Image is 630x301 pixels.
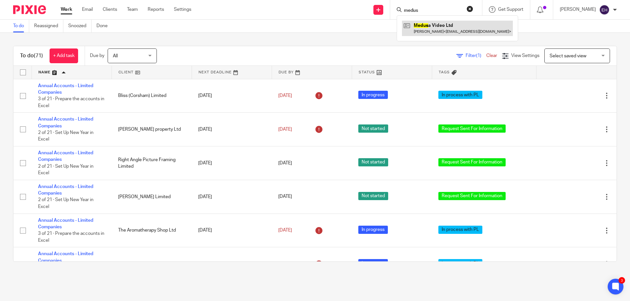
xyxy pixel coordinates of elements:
[112,214,192,247] td: The Aromatherapy Shop Ltd
[403,8,462,14] input: Search
[438,91,482,99] span: In process with PL
[358,226,388,234] span: In progress
[38,184,93,196] a: Annual Accounts - Limited Companies
[192,247,272,281] td: [DATE]
[38,252,93,263] a: Annual Accounts - Limited Companies
[438,226,482,234] span: In process with PL
[358,91,388,99] span: In progress
[466,53,486,58] span: Filter
[38,198,94,209] span: 2 of 21 · Set Up New Year in Excel
[358,259,388,267] span: In progress
[358,158,388,166] span: Not started
[13,5,46,14] img: Pixie
[82,6,93,13] a: Email
[34,53,43,58] span: (71)
[439,70,450,74] span: Tags
[192,180,272,214] td: [DATE]
[192,113,272,146] td: [DATE]
[112,79,192,113] td: Bliss (Corsham) Limited
[34,20,63,32] a: Reassigned
[599,5,610,15] img: svg%3E
[38,97,104,108] span: 3 of 21 · Prepare the accounts in Excel
[13,20,29,32] a: To do
[127,6,138,13] a: Team
[38,130,94,142] span: 2 of 21 · Set Up New Year in Excel
[103,6,117,13] a: Clients
[38,218,93,229] a: Annual Accounts - Limited Companies
[438,158,506,166] span: Request Sent For Information
[38,164,94,176] span: 2 of 21 · Set Up New Year in Excel
[486,53,497,58] a: Clear
[560,6,596,13] p: [PERSON_NAME]
[498,7,523,12] span: Get Support
[278,195,292,199] span: [DATE]
[278,93,292,98] span: [DATE]
[112,113,192,146] td: [PERSON_NAME] property Ltd
[550,54,586,58] span: Select saved view
[438,192,506,200] span: Request Sent For Information
[112,180,192,214] td: [PERSON_NAME] Limited
[38,117,93,128] a: Annual Accounts - Limited Companies
[619,277,625,284] div: 3
[192,146,272,180] td: [DATE]
[358,124,388,133] span: Not started
[68,20,92,32] a: Snoozed
[278,127,292,132] span: [DATE]
[358,192,388,200] span: Not started
[96,20,113,32] a: Done
[112,146,192,180] td: Right Angle Picture Framing Limited
[192,214,272,247] td: [DATE]
[438,124,506,133] span: Request Sent For Information
[511,53,539,58] span: View Settings
[90,52,104,59] p: Due by
[278,161,292,165] span: [DATE]
[112,247,192,281] td: The LOC Studios Ltd
[38,84,93,95] a: Annual Accounts - Limited Companies
[38,151,93,162] a: Annual Accounts - Limited Companies
[467,6,473,12] button: Clear
[174,6,191,13] a: Settings
[148,6,164,13] a: Reports
[438,259,482,267] span: In process with PL
[278,228,292,233] span: [DATE]
[113,54,118,58] span: All
[61,6,72,13] a: Work
[38,232,104,243] span: 3 of 21 · Prepare the accounts in Excel
[476,53,481,58] span: (1)
[50,48,78,63] a: + Add task
[20,52,43,59] h1: To do
[192,79,272,113] td: [DATE]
